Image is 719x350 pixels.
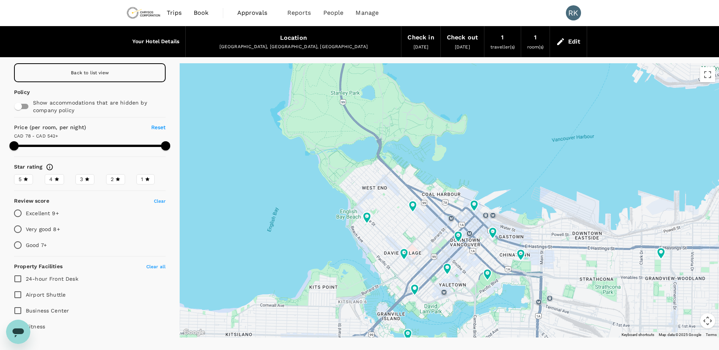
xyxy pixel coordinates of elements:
[26,225,60,233] p: Very good 8+
[71,70,109,75] span: Back to list view
[26,323,45,330] span: Fitness
[192,43,395,51] div: [GEOGRAPHIC_DATA], [GEOGRAPHIC_DATA], [GEOGRAPHIC_DATA]
[26,209,59,217] p: Excellent 9+
[26,276,78,282] span: 24-hour Front Desk
[26,308,69,314] span: Business Center
[33,99,153,114] p: Show accommodations that are hidden by company policy
[49,175,53,183] span: 4
[414,44,429,50] span: [DATE]
[527,44,544,50] span: room(s)
[659,333,701,337] span: Map data ©2025 Google
[141,175,143,183] span: 1
[194,8,209,17] span: Book
[14,63,166,82] a: Back to list view
[14,133,58,139] span: CAD 78 - CAD 542+
[280,33,307,43] div: Location
[568,36,581,47] div: Edit
[14,197,49,205] h6: Review score
[182,328,207,337] a: Open this area in Google Maps (opens a new window)
[455,44,470,50] span: [DATE]
[566,5,581,20] div: RK
[534,32,537,43] div: 1
[26,241,47,249] p: Good 7+
[126,5,161,21] img: Chrysos Corporation
[80,175,83,183] span: 3
[14,262,63,271] h6: Property Facilities
[19,175,22,183] span: 5
[26,292,66,298] span: Airport Shuttle
[700,313,715,328] button: Map camera controls
[700,67,715,82] button: Toggle fullscreen view
[706,333,717,337] a: Terms (opens in new tab)
[14,123,128,132] h6: Price (per room, per night)
[622,332,654,337] button: Keyboard shortcuts
[447,32,478,43] div: Check out
[490,44,515,50] span: traveller(s)
[111,175,114,183] span: 2
[14,163,43,171] h6: Star rating
[154,198,166,204] span: Clear
[407,32,434,43] div: Check in
[132,37,180,46] h6: Your Hotel Details
[356,8,379,17] span: Manage
[151,124,166,130] span: Reset
[146,264,166,269] span: Clear all
[323,8,344,17] span: People
[46,163,53,171] svg: Star ratings are awarded to properties to represent the quality of services, facilities, and amen...
[167,8,182,17] span: Trips
[14,88,24,96] p: Policy
[287,8,311,17] span: Reports
[6,320,30,344] iframe: Button to launch messaging window
[182,328,207,337] img: Google
[237,8,275,17] span: Approvals
[501,32,504,43] div: 1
